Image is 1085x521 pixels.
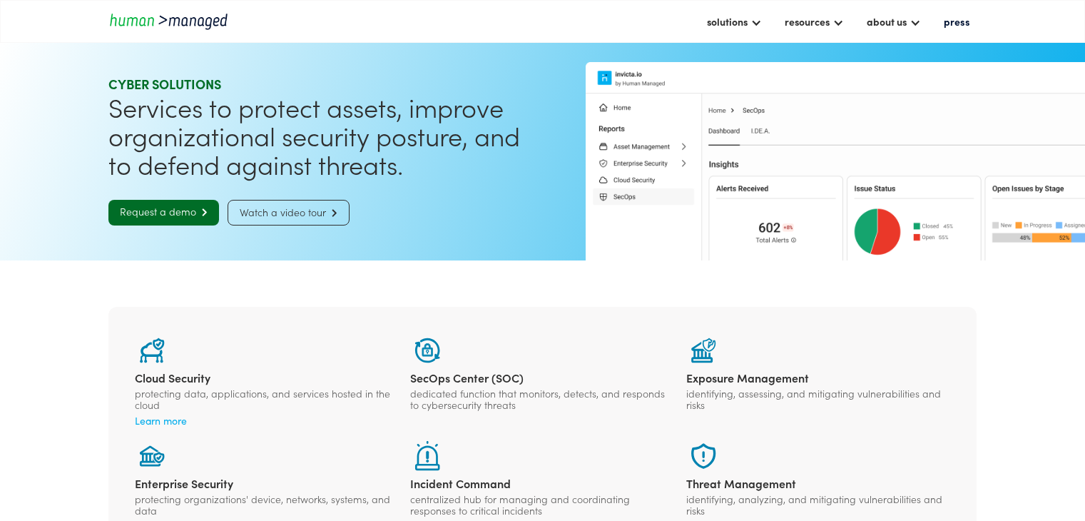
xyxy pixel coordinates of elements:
a: Watch a video tour [228,200,350,226]
div: dedicated function that monitors, detects, and responds to cybersecurity threats [410,388,675,410]
span:  [326,208,337,218]
div: Cloud Security [135,370,399,385]
div: Exposure Management [686,370,951,385]
div: protecting data, applications, and services hosted in the cloud [135,388,399,410]
div: resources [785,13,830,30]
div: about us [860,9,928,34]
a: Learn more [135,413,399,428]
div: Enterprise Security [135,476,399,490]
h1: Services to protect assets, improve organizational security posture, and to defend against threats. [108,93,536,178]
div: SecOps Center (SOC) [410,370,675,385]
div: identifying, assessing, and mitigating vulnerabilities and risks [686,388,951,410]
div: about us [867,13,907,30]
div: solutions [707,13,748,30]
span:  [196,208,208,217]
div: centralized hub for managing and coordinating responses to critical incidents [410,493,675,516]
div: resources [778,9,851,34]
div: Incident Command [410,476,675,490]
div: identifying, analyzing, and mitigating vulnerabilities and risks [686,493,951,516]
a: home [108,11,237,31]
a: press [937,9,977,34]
div: solutions [700,9,769,34]
div: Cyber SOLUTIONS [108,76,536,93]
div: protecting organizations' device, networks, systems, and data [135,493,399,516]
div: Threat Management [686,476,951,490]
a: Request a demo [108,200,219,226]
